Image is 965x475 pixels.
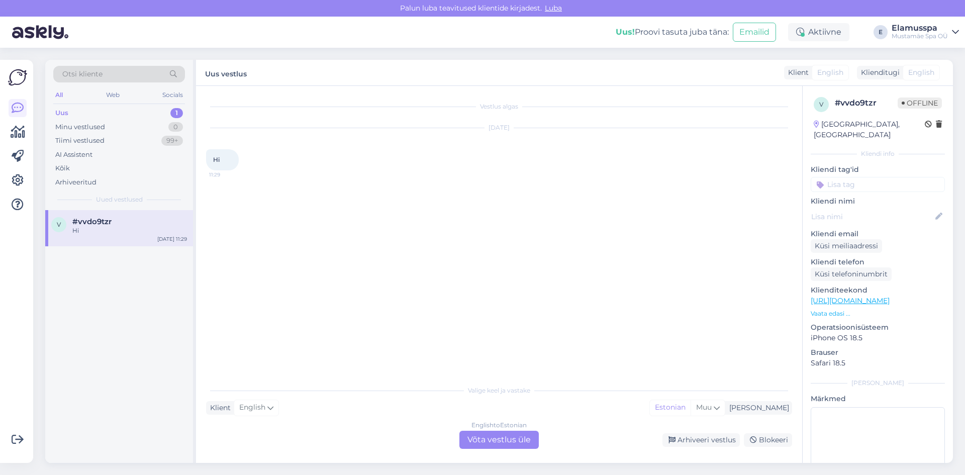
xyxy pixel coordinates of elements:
div: Minu vestlused [55,122,105,132]
div: Vestlus algas [206,102,792,111]
div: Hi [72,226,187,235]
div: Proovi tasuta juba täna: [616,26,729,38]
div: Aktiivne [788,23,849,41]
div: Uus [55,108,68,118]
div: 99+ [161,136,183,146]
p: Kliendi nimi [811,196,945,207]
span: v [57,221,61,228]
button: Emailid [733,23,776,42]
span: Uued vestlused [96,195,143,204]
div: Küsi telefoninumbrit [811,267,892,281]
div: Socials [160,88,185,102]
input: Lisa nimi [811,211,933,222]
input: Lisa tag [811,177,945,192]
div: Arhiveeri vestlus [662,433,740,447]
div: [PERSON_NAME] [725,403,789,413]
div: 1 [170,108,183,118]
p: Kliendi tag'id [811,164,945,175]
div: Mustamäe Spa OÜ [892,32,948,40]
div: Võta vestlus üle [459,431,539,449]
p: Operatsioonisüsteem [811,322,945,333]
a: ElamusspaMustamäe Spa OÜ [892,24,959,40]
span: Otsi kliente [62,69,103,79]
div: English to Estonian [471,421,527,430]
span: English [239,402,265,413]
img: Askly Logo [8,68,27,87]
div: Valige keel ja vastake [206,386,792,395]
div: [DATE] 11:29 [157,235,187,243]
div: # vvdo9tzr [835,97,898,109]
div: Estonian [650,400,691,415]
div: AI Assistent [55,150,92,160]
span: Luba [542,4,565,13]
p: Safari 18.5 [811,358,945,368]
span: Hi [213,156,220,163]
div: Web [104,88,122,102]
p: Vaata edasi ... [811,309,945,318]
div: 0 [168,122,183,132]
div: Arhiveeritud [55,177,96,187]
a: [URL][DOMAIN_NAME] [811,296,890,305]
p: iPhone OS 18.5 [811,333,945,343]
span: Offline [898,98,942,109]
div: Blokeeri [744,433,792,447]
p: Kliendi telefon [811,257,945,267]
b: Uus! [616,27,635,37]
span: v [819,101,823,108]
label: Uus vestlus [205,66,247,79]
div: [DATE] [206,123,792,132]
div: Klienditugi [857,67,900,78]
div: [PERSON_NAME] [811,378,945,388]
div: Kõik [55,163,70,173]
div: All [53,88,65,102]
span: #vvdo9tzr [72,217,112,226]
div: Küsi meiliaadressi [811,239,882,253]
p: Kliendi email [811,229,945,239]
div: Elamusspa [892,24,948,32]
span: 11:29 [209,171,247,178]
div: Tiimi vestlused [55,136,105,146]
p: Klienditeekond [811,285,945,296]
span: English [817,67,843,78]
div: E [874,25,888,39]
span: Muu [696,403,712,412]
div: Kliendi info [811,149,945,158]
div: [GEOGRAPHIC_DATA], [GEOGRAPHIC_DATA] [814,119,925,140]
span: English [908,67,934,78]
div: Klient [206,403,231,413]
p: Brauser [811,347,945,358]
div: Klient [784,67,809,78]
p: Märkmed [811,394,945,404]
